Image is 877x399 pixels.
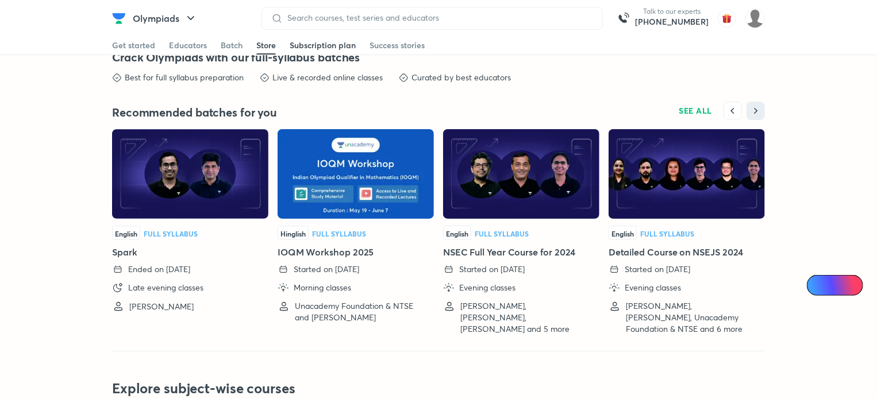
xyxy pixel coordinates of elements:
img: Shrihari [745,9,765,28]
h5: NSEC Full Year Course for 2024 [443,245,599,259]
h4: Crack Olympiads with our full-syllabus batches [112,50,765,65]
p: [PERSON_NAME] [129,301,194,312]
div: Subscription plan [290,40,356,51]
a: Ai Doubts [807,275,863,296]
span: Full Syllabus [144,229,198,238]
button: SEE ALL [672,102,720,120]
button: Olympiads [126,7,205,30]
p: Morning classes [294,282,351,293]
div: Get started [112,40,155,51]
p: Ended on [DATE] [128,264,190,275]
span: Full Syllabus [312,229,366,238]
a: [PHONE_NUMBER] [635,16,709,28]
h5: IOQM Workshop 2025 [278,245,434,259]
span: Full Syllabus [640,229,694,238]
a: Get started [112,36,155,55]
h3: Explore subject-wise courses [112,379,765,397]
a: Success stories [370,36,425,55]
p: Started on [DATE] [294,264,359,275]
p: Curated by best educators [411,72,511,83]
p: Talk to our experts [635,7,709,16]
h5: Spark [112,245,268,259]
span: Ai Doubts [826,281,856,290]
h5: Detailed Course on NSEJS 2024 [609,245,765,259]
img: Company Logo [112,11,126,25]
p: Best for full syllabus preparation [125,72,244,83]
p: Started on [DATE] [625,264,690,275]
div: Batch [221,40,243,51]
p: Late evening classes [128,282,203,293]
span: English [115,229,137,238]
p: [PERSON_NAME], [PERSON_NAME], [PERSON_NAME] and 5 more [460,300,590,335]
img: avatar [718,9,736,28]
span: Full Syllabus [475,229,529,238]
img: call-us [612,7,635,30]
p: Evening classes [625,282,681,293]
p: Unacademy Foundation & NTSE and [PERSON_NAME] [295,300,425,323]
a: Batch [221,36,243,55]
h4: Recommended batches for you [112,105,438,120]
div: Educators [169,40,207,51]
span: SEE ALL [679,107,713,115]
a: Store [256,36,276,55]
div: Success stories [370,40,425,51]
input: Search courses, test series and educators [283,13,593,22]
img: Thumbnail [443,129,599,219]
a: Subscription plan [290,36,356,55]
div: Store [256,40,276,51]
span: Hinglish [280,229,306,238]
p: [PERSON_NAME], [PERSON_NAME], Unacademy Foundation & NTSE and 6 more [626,300,756,335]
p: Live & recorded online classes [272,72,383,83]
p: Evening classes [459,282,516,293]
span: English [446,229,468,238]
a: Educators [169,36,207,55]
span: English [611,229,634,238]
img: Thumbnail [278,129,434,219]
img: Thumbnail [112,129,268,219]
p: Started on [DATE] [459,264,525,275]
img: Icon [814,281,823,290]
img: Thumbnail [609,129,765,219]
